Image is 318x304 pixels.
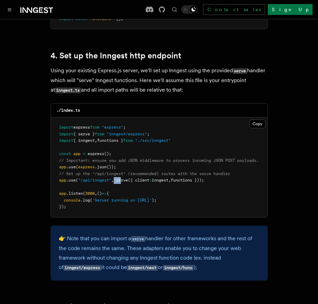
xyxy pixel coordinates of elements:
span: app [73,151,80,156]
span: ; [147,132,149,136]
span: = [83,151,85,156]
code: serve [131,236,145,242]
a: Contact sales [203,4,265,15]
button: Toggle navigation [5,5,14,14]
code: ./index.ts [56,108,80,113]
span: export [59,16,73,21]
span: // Set up the "/api/inngest" (recommended) routes with the serve handler [59,171,230,176]
button: Toggle dark mode [181,5,198,14]
span: app [59,178,66,183]
span: import [59,132,73,136]
span: ( [76,165,78,169]
span: ()); [107,165,116,169]
span: "express" [102,125,123,130]
span: ( [90,198,92,203]
p: Using your existing Express.js server, we'll set up Inngest using the provided handler which will... [51,66,268,95]
code: inngest/express [63,265,101,271]
span: "./src/inngest" [135,138,171,143]
span: ); [152,198,156,203]
a: 4. Set up the Inngest http endpoint [51,51,181,60]
span: functions [90,16,111,21]
span: , [95,191,97,196]
span: express [78,165,95,169]
span: () [97,191,102,196]
span: console [64,198,80,203]
span: import [59,138,73,143]
span: inngest [152,178,168,183]
code: serve [233,68,247,74]
button: Find something... [170,5,179,14]
span: { [107,191,109,196]
span: .use [66,165,76,169]
span: express [73,125,90,130]
span: = [114,16,116,21]
span: ({ client [128,178,149,183]
p: 👉 Note that you can import a handler for other frameworks and the rest of the code remains the sa... [59,234,260,272]
span: .json [95,165,107,169]
span: app [59,165,66,169]
span: from [90,125,99,130]
span: import [59,125,73,130]
span: []; [116,16,123,21]
span: , [111,178,114,183]
code: inngest/next [127,265,158,271]
span: }); [59,204,66,209]
span: { inngest [73,138,95,143]
span: .log [80,198,90,203]
span: functions } [97,138,123,143]
span: "/api/inngest" [78,178,111,183]
span: 3000 [85,191,95,196]
button: Copy [249,119,265,128]
code: inngest.ts [55,88,81,93]
span: , [95,138,97,143]
span: // Important: ensure you add JSON middleware to process incoming JSON POST payloads. [59,158,259,163]
span: functions })); [171,178,204,183]
span: serve [116,178,128,183]
span: express [88,151,104,156]
span: app [59,191,66,196]
span: , [168,178,171,183]
span: ( [76,178,78,183]
span: 'Server running on [URL]' [92,198,152,203]
span: => [102,191,107,196]
code: inngest/hono [163,265,194,271]
span: from [123,138,133,143]
span: const [59,151,71,156]
span: .listen [66,191,83,196]
span: .use [66,178,76,183]
a: serve [131,235,145,242]
span: : [149,178,152,183]
span: from [95,132,104,136]
span: ( [83,191,85,196]
span: (); [104,151,111,156]
span: "inngest/express" [107,132,147,136]
span: ; [123,125,126,130]
a: Sign Up [268,4,313,15]
span: const [76,16,88,21]
span: { serve } [73,132,95,136]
